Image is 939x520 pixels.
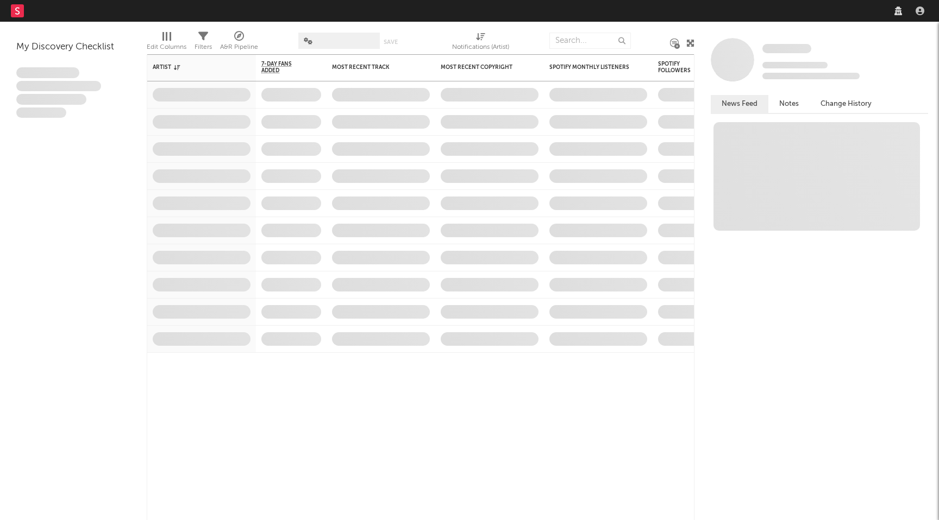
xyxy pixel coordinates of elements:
span: Aliquam viverra [16,107,66,118]
div: Spotify Followers [658,61,696,74]
input: Search... [549,33,631,49]
div: Spotify Monthly Listeners [549,64,631,71]
span: Some Artist [762,44,811,53]
div: Edit Columns [147,27,186,59]
div: Notifications (Artist) [452,41,509,54]
div: My Discovery Checklist [16,41,130,54]
div: Edit Columns [147,41,186,54]
div: Filters [195,41,212,54]
button: News Feed [711,95,768,113]
span: Tracking Since: [DATE] [762,62,828,68]
span: Praesent ac interdum [16,94,86,105]
button: Change History [810,95,882,113]
div: Most Recent Copyright [441,64,522,71]
div: Notifications (Artist) [452,27,509,59]
span: Integer aliquet in purus et [16,81,101,92]
span: 7-Day Fans Added [261,61,305,74]
div: Filters [195,27,212,59]
div: Artist [153,64,234,71]
div: Most Recent Track [332,64,414,71]
button: Notes [768,95,810,113]
span: 0 fans last week [762,73,860,79]
div: A&R Pipeline [220,41,258,54]
a: Some Artist [762,43,811,54]
span: Lorem ipsum dolor [16,67,79,78]
div: A&R Pipeline [220,27,258,59]
button: Save [384,39,398,45]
